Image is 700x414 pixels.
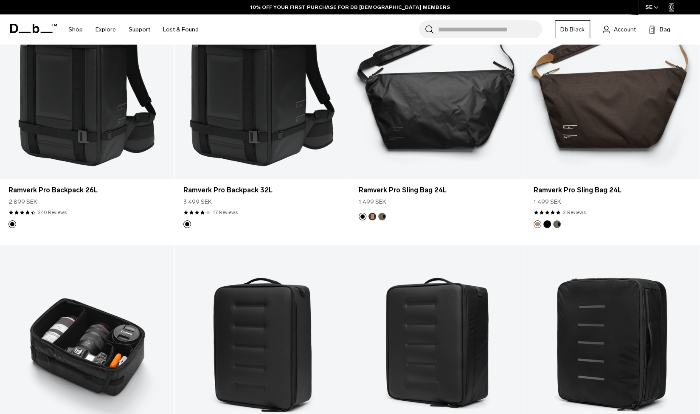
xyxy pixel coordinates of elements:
[378,213,386,220] button: Forest Green
[660,25,670,34] span: Bag
[96,14,116,45] a: Explore
[129,14,150,45] a: Support
[8,197,37,206] span: 2 899 SEK
[8,220,16,228] button: Black Out
[250,3,450,11] a: 10% OFF YOUR FIRST PURCHASE FOR DB [DEMOGRAPHIC_DATA] MEMBERS
[368,213,376,220] button: Espresso
[563,208,586,216] a: 2 reviews
[62,14,205,45] nav: Main Navigation
[534,220,541,228] button: Espresso
[68,14,83,45] a: Shop
[649,24,670,34] button: Bag
[553,220,561,228] button: Forest Green
[183,197,212,206] span: 3 499 SEK
[163,14,199,45] a: Lost & Found
[534,197,561,206] span: 1 499 SEK
[359,197,386,206] span: 1 499 SEK
[603,24,636,34] a: Account
[38,208,67,216] a: 240 reviews
[534,185,691,195] a: Ramverk Pro Sling Bag 24L
[359,213,366,220] button: Black Out
[543,220,551,228] button: Black Out
[213,208,238,216] a: 17 reviews
[359,185,516,195] a: Ramverk Pro Sling Bag 24L
[555,20,590,38] a: Db Black
[183,185,341,195] a: Ramverk Pro Backpack 32L
[614,25,636,34] span: Account
[183,220,191,228] button: Black Out
[8,185,166,195] a: Ramverk Pro Backpack 26L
